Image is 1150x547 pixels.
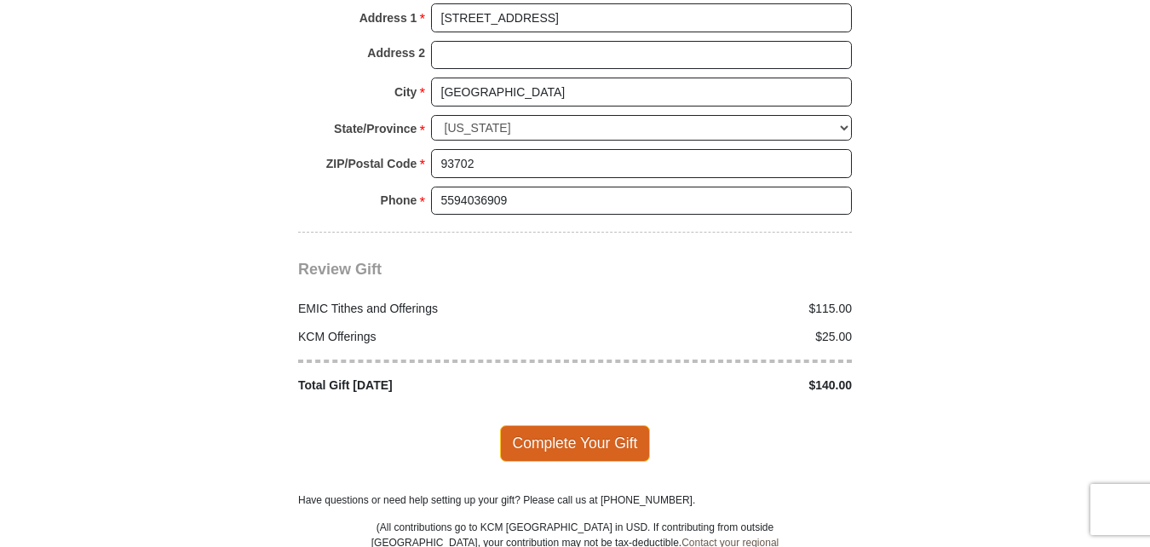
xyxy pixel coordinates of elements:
[298,261,382,278] span: Review Gift
[334,117,417,141] strong: State/Province
[575,300,861,318] div: $115.00
[298,492,852,508] p: Have questions or need help setting up your gift? Please call us at [PHONE_NUMBER].
[394,80,417,104] strong: City
[575,377,861,394] div: $140.00
[575,328,861,346] div: $25.00
[290,300,576,318] div: EMIC Tithes and Offerings
[326,152,417,176] strong: ZIP/Postal Code
[290,377,576,394] div: Total Gift [DATE]
[290,328,576,346] div: KCM Offerings
[359,6,417,30] strong: Address 1
[500,425,651,461] span: Complete Your Gift
[367,41,425,65] strong: Address 2
[381,188,417,212] strong: Phone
